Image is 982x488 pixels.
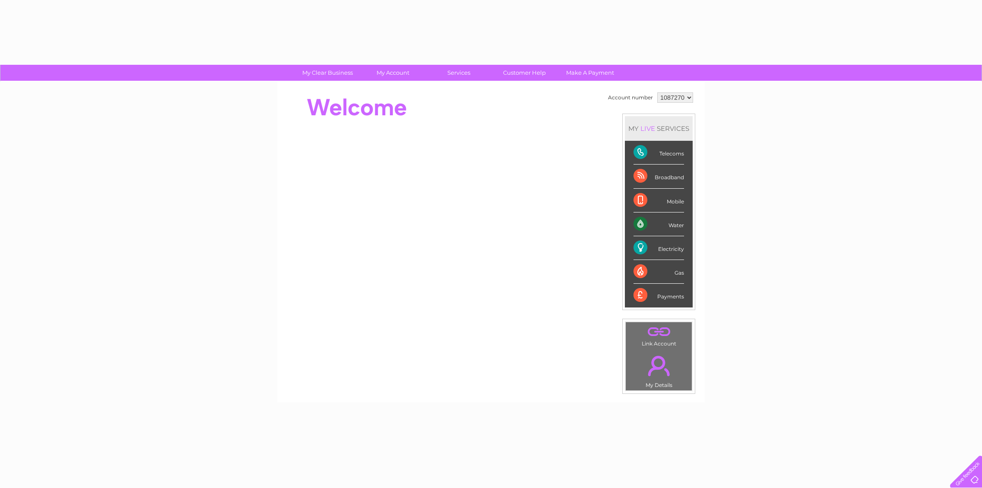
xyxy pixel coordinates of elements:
[606,90,655,105] td: Account number
[634,189,684,212] div: Mobile
[292,65,363,81] a: My Clear Business
[634,165,684,188] div: Broadband
[634,141,684,165] div: Telecoms
[489,65,560,81] a: Customer Help
[634,236,684,260] div: Electricity
[358,65,429,81] a: My Account
[625,116,693,141] div: MY SERVICES
[628,351,690,381] a: .
[423,65,494,81] a: Services
[554,65,626,81] a: Make A Payment
[634,212,684,236] div: Water
[639,124,657,133] div: LIVE
[634,260,684,284] div: Gas
[634,284,684,307] div: Payments
[625,322,692,349] td: Link Account
[625,349,692,391] td: My Details
[628,324,690,339] a: .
